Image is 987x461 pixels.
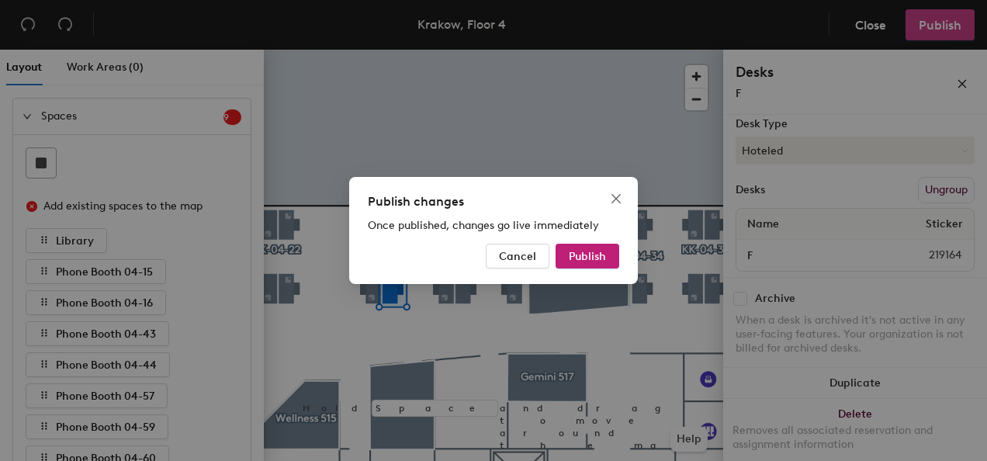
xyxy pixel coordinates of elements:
[556,244,619,269] button: Publish
[368,219,599,232] span: Once published, changes go live immediately
[604,192,629,205] span: Close
[604,186,629,211] button: Close
[486,244,549,269] button: Cancel
[610,192,622,205] span: close
[569,250,606,263] span: Publish
[368,192,619,211] div: Publish changes
[499,250,536,263] span: Cancel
